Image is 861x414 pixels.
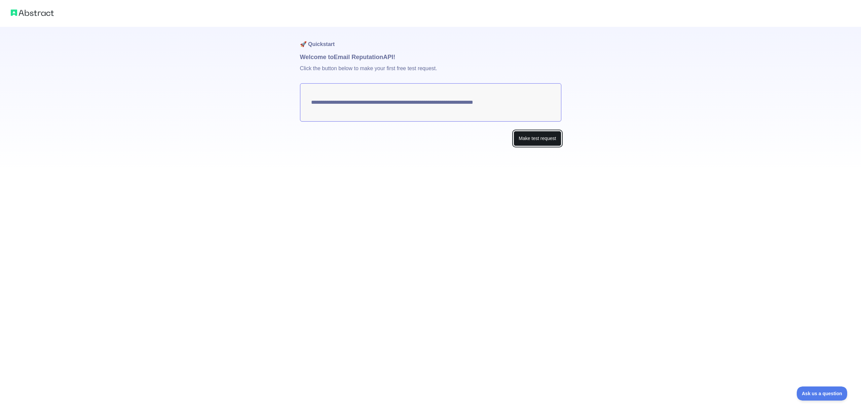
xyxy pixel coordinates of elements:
p: Click the button below to make your first free test request. [300,62,561,83]
h1: Welcome to Email Reputation API! [300,52,561,62]
button: Make test request [514,131,561,146]
iframe: Toggle Customer Support [797,386,848,401]
h1: 🚀 Quickstart [300,27,561,52]
img: Abstract logo [11,8,54,17]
